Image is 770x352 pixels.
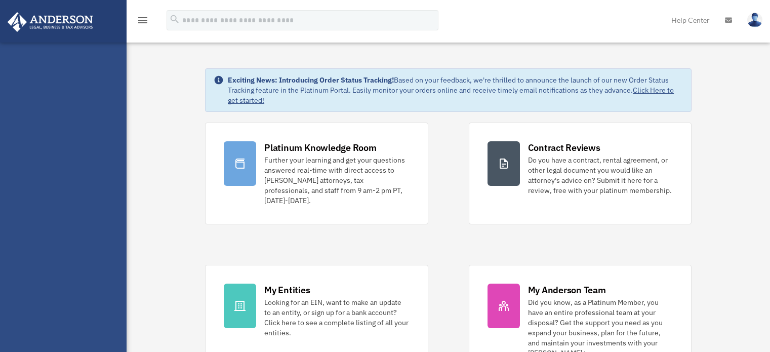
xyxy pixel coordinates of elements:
div: My Entities [264,284,310,296]
div: Contract Reviews [528,141,600,154]
a: Contract Reviews Do you have a contract, rental agreement, or other legal document you would like... [469,123,692,224]
div: Do you have a contract, rental agreement, or other legal document you would like an attorney's ad... [528,155,673,195]
div: My Anderson Team [528,284,606,296]
div: Based on your feedback, we're thrilled to announce the launch of our new Order Status Tracking fe... [228,75,683,105]
strong: Exciting News: Introducing Order Status Tracking! [228,75,394,85]
i: search [169,14,180,25]
img: Anderson Advisors Platinum Portal [5,12,96,32]
a: Click Here to get started! [228,86,674,105]
div: Looking for an EIN, want to make an update to an entity, or sign up for a bank account? Click her... [264,297,409,338]
div: Further your learning and get your questions answered real-time with direct access to [PERSON_NAM... [264,155,409,206]
div: Platinum Knowledge Room [264,141,377,154]
a: Platinum Knowledge Room Further your learning and get your questions answered real-time with dire... [205,123,428,224]
i: menu [137,14,149,26]
a: menu [137,18,149,26]
img: User Pic [747,13,762,27]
